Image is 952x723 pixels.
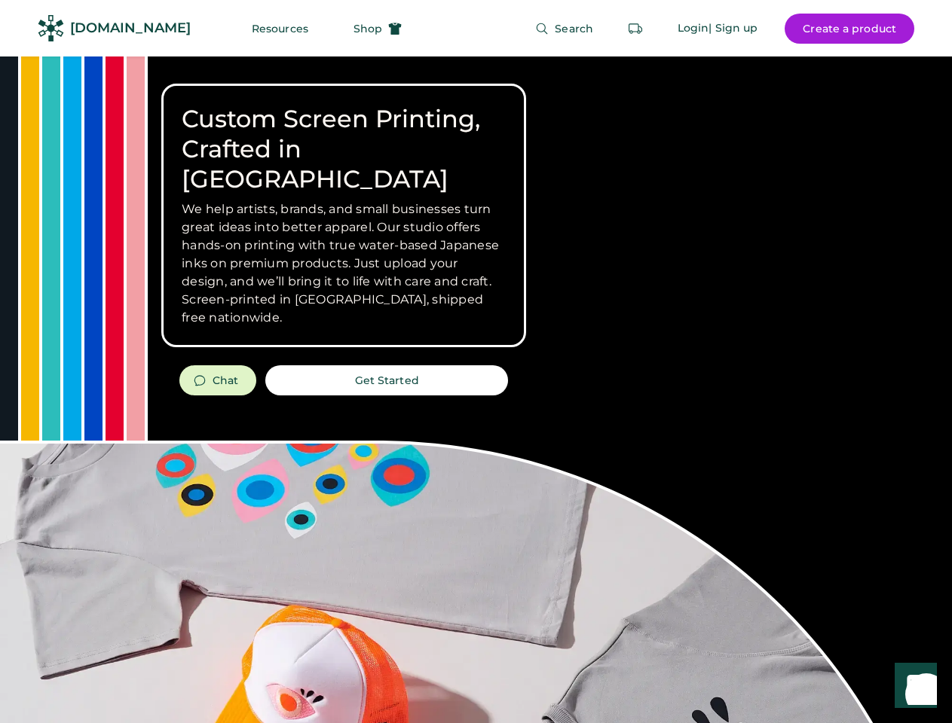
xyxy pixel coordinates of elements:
span: Search [555,23,593,34]
div: | Sign up [709,21,758,36]
button: Create a product [785,14,914,44]
div: Login [678,21,709,36]
button: Shop [335,14,420,44]
iframe: Front Chat [880,655,945,720]
button: Get Started [265,365,508,395]
button: Chat [179,365,256,395]
h3: We help artists, brands, and small businesses turn great ideas into better apparel. Our studio of... [182,200,506,327]
span: Shop [354,23,382,34]
div: [DOMAIN_NAME] [70,19,191,38]
button: Search [517,14,611,44]
h1: Custom Screen Printing, Crafted in [GEOGRAPHIC_DATA] [182,104,506,194]
button: Retrieve an order [620,14,650,44]
button: Resources [234,14,326,44]
img: Rendered Logo - Screens [38,15,64,41]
